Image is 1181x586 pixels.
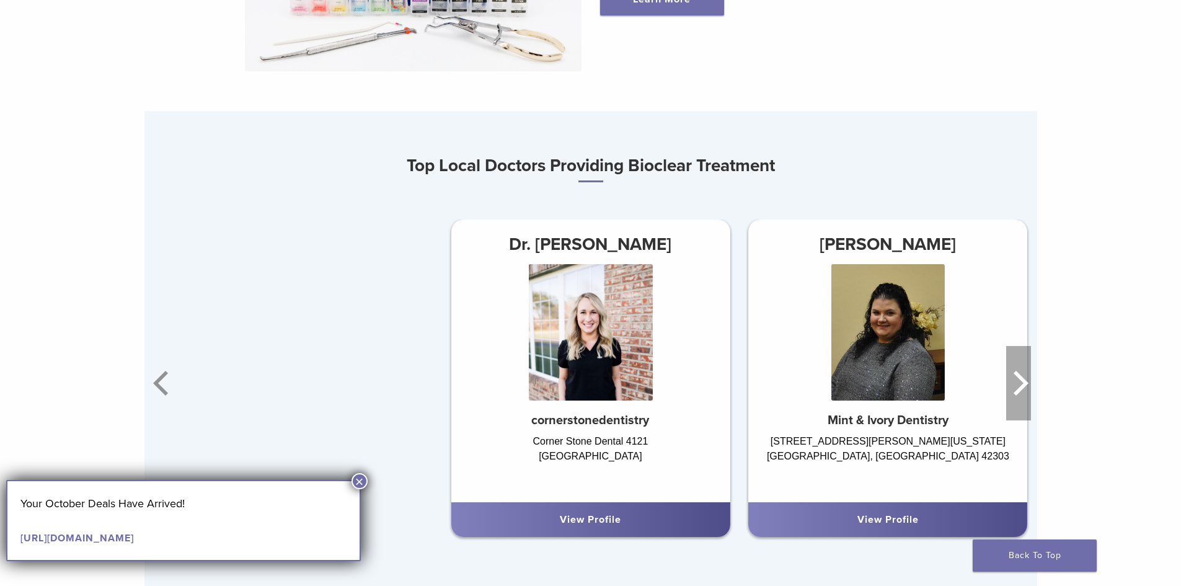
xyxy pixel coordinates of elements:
h3: Dr. [PERSON_NAME] [451,229,730,259]
button: Previous [151,346,175,420]
button: Next [1006,346,1031,420]
a: Back To Top [973,539,1097,572]
h3: [PERSON_NAME] [748,229,1027,259]
div: Corner Stone Dental 4121 [GEOGRAPHIC_DATA] [451,434,730,490]
a: [URL][DOMAIN_NAME] [20,532,134,544]
h3: Top Local Doctors Providing Bioclear Treatment [144,151,1037,182]
p: Your October Deals Have Arrived! [20,494,347,513]
img: Dr. Brittany McKinley [831,264,945,401]
strong: cornerstonedentistry [531,413,649,428]
div: [STREET_ADDRESS][PERSON_NAME][US_STATE] [GEOGRAPHIC_DATA], [GEOGRAPHIC_DATA] 42303 [748,434,1027,490]
a: View Profile [857,513,919,526]
a: View Profile [560,513,621,526]
strong: Mint & Ivory Dentistry [828,413,949,428]
button: Close [352,473,368,489]
img: Dr. Lauren Wilson [528,264,652,401]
